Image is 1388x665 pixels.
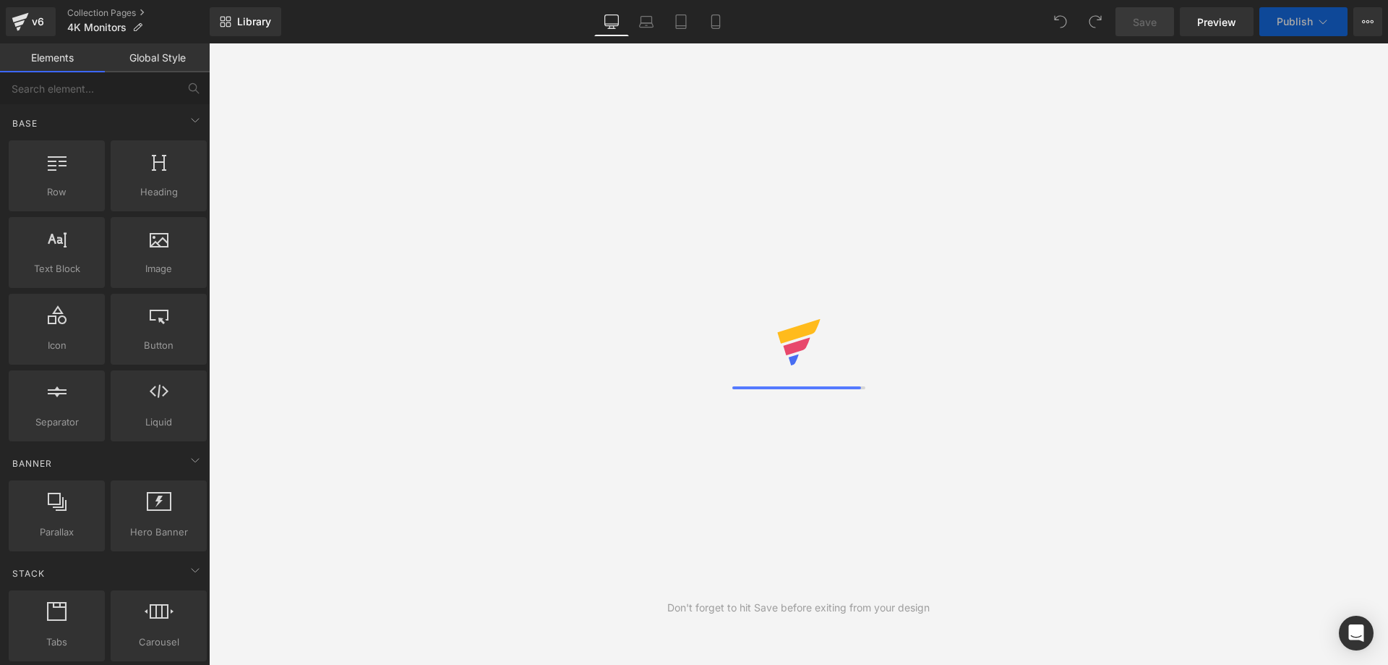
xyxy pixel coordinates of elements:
div: Don't forget to hit Save before exiting from your design [667,600,930,616]
span: Button [115,338,202,353]
span: Stack [11,567,46,580]
span: Parallax [13,525,100,540]
button: Redo [1081,7,1110,36]
a: Global Style [105,43,210,72]
span: Library [237,15,271,28]
button: More [1353,7,1382,36]
span: Hero Banner [115,525,202,540]
span: Icon [13,338,100,353]
a: v6 [6,7,56,36]
span: 4K Monitors [67,22,127,33]
span: Preview [1197,14,1236,30]
div: v6 [29,12,47,31]
span: Liquid [115,415,202,430]
span: Text Block [13,261,100,276]
span: Banner [11,457,53,470]
span: Carousel [115,635,202,650]
span: Heading [115,185,202,200]
a: Laptop [629,7,664,36]
span: Row [13,185,100,200]
button: Undo [1046,7,1075,36]
span: Save [1133,14,1157,30]
span: Tabs [13,635,100,650]
div: Open Intercom Messenger [1339,616,1374,651]
a: Preview [1180,7,1254,36]
a: Collection Pages [67,7,210,19]
span: Image [115,261,202,276]
span: Base [11,117,39,130]
button: Publish [1259,7,1348,36]
a: Mobile [698,7,733,36]
a: Desktop [594,7,629,36]
span: Publish [1277,16,1313,27]
span: Separator [13,415,100,430]
a: New Library [210,7,281,36]
a: Tablet [664,7,698,36]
